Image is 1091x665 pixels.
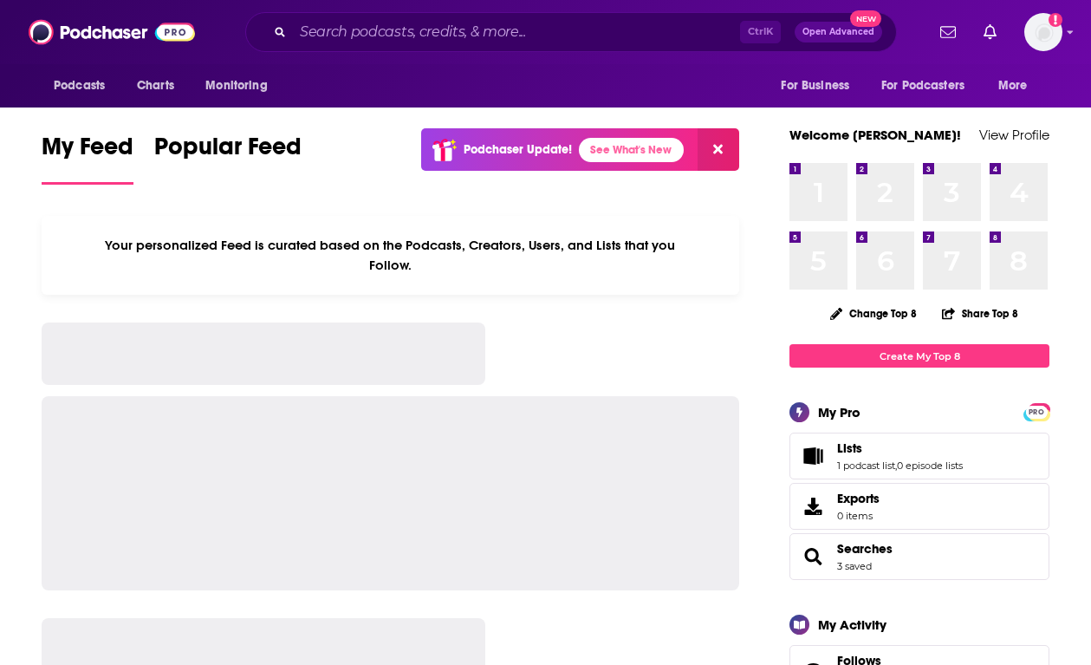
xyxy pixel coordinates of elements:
span: Searches [789,533,1049,580]
a: Searches [796,544,830,569]
button: open menu [193,69,289,102]
a: View Profile [979,127,1049,143]
span: 0 items [837,510,880,522]
div: My Pro [818,404,860,421]
a: 0 episode lists [897,460,963,472]
input: Search podcasts, credits, & more... [293,18,740,46]
span: New [850,10,881,27]
a: My Feed [42,132,133,185]
button: open menu [870,69,990,102]
a: Show notifications dropdown [977,17,1003,47]
a: Searches [837,541,893,557]
span: PRO [1026,406,1047,419]
button: open menu [986,69,1049,102]
span: Logged in as JohnJMudgett [1024,13,1062,51]
img: Podchaser - Follow, Share and Rate Podcasts [29,16,195,49]
span: Exports [837,491,880,506]
span: , [895,460,897,472]
button: Share Top 8 [941,297,1019,330]
span: Charts [137,74,174,98]
span: Exports [796,494,830,518]
span: For Business [781,74,849,98]
a: Create My Top 8 [789,344,1049,368]
span: Monitoring [205,74,267,98]
div: Your personalized Feed is curated based on the Podcasts, Creators, Users, and Lists that you Follow. [42,216,739,295]
button: Open AdvancedNew [795,22,882,42]
a: Exports [789,483,1049,530]
a: 1 podcast list [837,460,895,472]
span: Popular Feed [154,132,302,172]
button: open menu [42,69,127,102]
span: More [998,74,1028,98]
a: Lists [837,440,963,456]
a: PRO [1026,405,1047,418]
span: For Podcasters [881,74,964,98]
a: Lists [796,444,830,468]
a: Show notifications dropdown [933,17,963,47]
a: Charts [126,69,185,102]
img: User Profile [1024,13,1062,51]
button: Show profile menu [1024,13,1062,51]
svg: Add a profile image [1049,13,1062,27]
span: Podcasts [54,74,105,98]
a: See What's New [579,138,684,162]
div: My Activity [818,616,886,633]
a: Welcome [PERSON_NAME]! [789,127,961,143]
p: Podchaser Update! [464,142,572,157]
span: Lists [837,440,862,456]
span: Open Advanced [802,28,874,36]
div: Search podcasts, credits, & more... [245,12,897,52]
span: My Feed [42,132,133,172]
button: Change Top 8 [820,303,927,324]
a: 3 saved [837,560,872,572]
span: Lists [789,433,1049,479]
a: Popular Feed [154,132,302,185]
span: Ctrl K [740,21,781,43]
button: open menu [769,69,871,102]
